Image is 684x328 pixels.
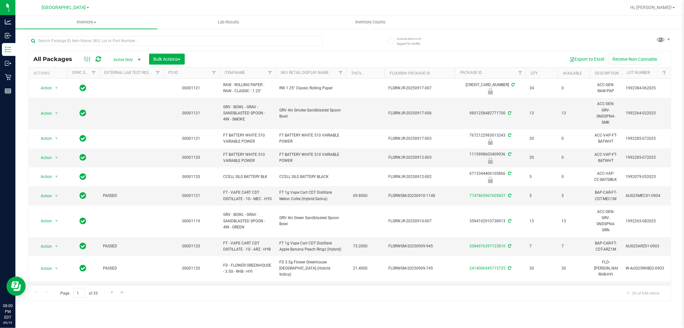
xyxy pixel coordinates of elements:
span: Hi, [PERSON_NAME]! [630,5,672,10]
span: FT BATTERY WHITE 510 VARIABLE POWER [223,132,272,145]
span: 5 [529,193,554,199]
span: Action [35,217,52,226]
span: Page of 33 [55,288,103,298]
a: 00001119 [182,219,200,223]
a: 5584076397123810 [469,244,505,248]
span: GRV - BOWL - GRAV - SANDBLASTED SPOON - 4IN - SMOKE [223,104,272,123]
span: FT BATTERY WHITE 510 VARIABLE POWER [279,152,342,164]
a: 00001121 [182,193,200,198]
span: PASSED [103,243,159,249]
span: FT - VAPE CART CDT DISTILLATE - 1G - MEC - HYS [223,190,272,202]
p: 08:00 PM EDT [3,303,13,320]
span: Sync from Compliance System [507,244,511,248]
a: 00001121 [182,111,200,115]
span: FD 3.5g Flower Greenhouse [GEOGRAPHIC_DATA] (Hybrid-Indica) [279,285,342,303]
span: CCELL SILO BATTERY BLACK [279,174,342,180]
span: select [53,191,61,200]
span: FT BATTERY WHITE 510 VARIABLE POWER [223,152,272,164]
span: RW 1.25" Classic Rolling Paper [279,85,342,91]
span: Inventory [15,19,157,25]
a: Sku Retail Display Name [281,70,329,75]
span: 20 [529,265,554,271]
div: 9851258482771700 [454,110,527,116]
div: ACC-GEN-GRV-SNDSPN4-SMK [594,100,618,126]
span: In Sync [80,264,87,273]
a: Available [563,71,582,75]
span: Action [35,191,52,200]
span: Sync from Compliance System [507,111,511,115]
span: 21.4000 [350,264,371,273]
span: 1992265-082025 [626,218,666,224]
a: Filter [335,67,346,78]
span: 1992264-022025 [626,110,666,116]
a: Flourish Package ID [390,71,430,75]
div: 7672122983013243 [454,132,527,145]
span: Bulk Actions [153,57,181,62]
span: FT 1g Vape Cart CDT Distillate Apple Banana Peach Ringz (Hybrid) [279,240,342,253]
span: FLSRWJR-20250910-007 [388,218,451,224]
span: GRV 4in Smoke Sandblasted Spoon Bowl [279,107,342,120]
span: 24 [529,85,554,91]
span: select [53,153,61,162]
span: AUG25ARZ01-0903 [626,243,666,249]
a: Go to the last page [118,288,127,297]
inline-svg: Inbound [5,32,11,39]
a: Lab Results [157,15,300,29]
a: Filter [265,67,275,78]
span: FD - FLOWER GREENHOUSE - 3.5G - RHB - HYI [223,262,272,275]
a: Sync Status [72,70,97,75]
a: Filter [515,67,526,78]
span: 1 - 20 of 646 items [622,288,664,298]
span: Action [35,84,52,93]
div: [CREDIT_CARD_NUMBER] [454,82,527,94]
div: ACC-GEN-GRV-SNDSPN4-GRN [594,208,618,234]
span: Action [35,134,52,143]
inline-svg: Reports [5,88,11,94]
span: Lab Results [209,19,248,25]
a: Inventory [15,15,157,29]
span: Action [35,153,52,162]
a: Description [595,71,619,75]
button: Receive Non-Cannabis [608,54,661,65]
a: 00001121 [182,136,200,141]
iframe: Resource center [6,277,26,296]
input: 1 [73,288,85,298]
inline-svg: Inventory [5,46,11,53]
span: W-AUG25RHB02-0903 [626,265,666,271]
span: PASSED [103,265,159,271]
div: ACC-GEN-RAW-PAP [594,81,618,95]
span: FT BATTERY WHITE 510 VARIABLE POWER [279,132,342,145]
span: Sync from Compliance System [507,219,511,223]
span: PASSED [103,193,159,199]
a: 00001120 [182,266,200,270]
span: Action [35,264,52,273]
span: [GEOGRAPHIC_DATA] [42,5,86,10]
a: Go to the next page [107,288,117,297]
span: 13 [529,110,554,116]
span: Sync from Compliance System [507,152,511,156]
span: FLSRWJR-20250917-007 [388,85,451,91]
span: 7 [529,243,554,249]
span: Sync from Compliance System [511,83,515,87]
div: ACC-VAP-FT-BATWHT [594,132,618,145]
span: Sync from Compliance System [507,171,511,176]
span: select [53,264,61,273]
inline-svg: Outbound [5,60,11,66]
span: 69.8000 [350,191,371,200]
span: AUG25MEC01-0904 [626,193,666,199]
span: FLSRWGM-20250909-945 [388,243,451,249]
span: Action [35,172,52,181]
a: Filter [153,67,163,78]
span: FLSRWGM-20250910-1148 [388,193,451,199]
span: 13 [562,110,586,116]
a: 2414006945715725 [469,266,505,270]
inline-svg: Analytics [5,19,11,25]
a: 00001121 [182,86,200,90]
span: FLSRWJR-20250912-003 [388,155,451,161]
a: PO ID [168,70,178,75]
span: In Sync [80,191,87,200]
a: 00001120 [182,244,200,248]
span: FD 3.5g Flower Greenhouse [GEOGRAPHIC_DATA] (Hybrid-Indica) [279,259,342,278]
span: 5 [529,174,554,180]
p: 09/19 [3,320,13,325]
